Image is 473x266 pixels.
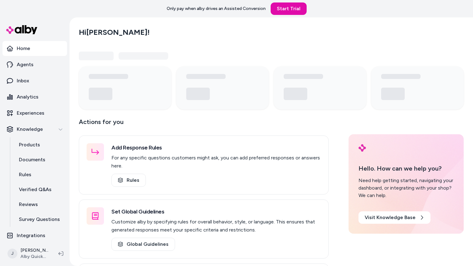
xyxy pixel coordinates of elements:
[6,25,37,34] img: alby Logo
[20,254,48,260] span: Alby QuickStart Store
[17,93,38,101] p: Analytics
[111,174,146,187] a: Rules
[79,117,329,132] p: Actions for you
[17,45,30,52] p: Home
[79,28,150,37] h2: Hi [PERSON_NAME] !
[13,197,67,212] a: Reviews
[358,144,366,152] img: alby Logo
[111,207,321,216] h3: Set Global Guidelines
[20,247,48,254] p: [PERSON_NAME]
[13,137,67,152] a: Products
[4,244,53,264] button: J[PERSON_NAME]Alby QuickStart Store
[7,249,17,259] span: J
[13,167,67,182] a: Rules
[167,6,266,12] p: Only pay when alby drives an Assisted Conversion
[2,228,67,243] a: Integrations
[17,61,34,68] p: Agents
[111,143,321,152] h3: Add Response Rules
[2,89,67,104] a: Analytics
[13,182,67,197] a: Verified Q&As
[17,109,44,117] p: Experiences
[358,164,454,173] p: Hello. How can we help you?
[111,218,321,234] p: Customize alby by specifying rules for overall behavior, style, or language. This ensures that ge...
[358,177,454,199] div: Need help getting started, navigating your dashboard, or integrating with your shop? We can help.
[111,154,321,170] p: For any specific questions customers might ask, you can add preferred responses or answers here.
[19,216,60,223] p: Survey Questions
[2,57,67,72] a: Agents
[17,77,29,85] p: Inbox
[13,212,67,227] a: Survey Questions
[2,73,67,88] a: Inbox
[17,232,45,239] p: Integrations
[271,2,307,15] a: Start Trial
[2,41,67,56] a: Home
[111,238,175,251] a: Global Guidelines
[358,211,430,224] a: Visit Knowledge Base
[19,201,38,208] p: Reviews
[2,106,67,121] a: Experiences
[19,171,31,178] p: Rules
[19,156,45,163] p: Documents
[2,122,67,137] button: Knowledge
[19,186,52,193] p: Verified Q&As
[13,152,67,167] a: Documents
[17,126,43,133] p: Knowledge
[19,141,40,149] p: Products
